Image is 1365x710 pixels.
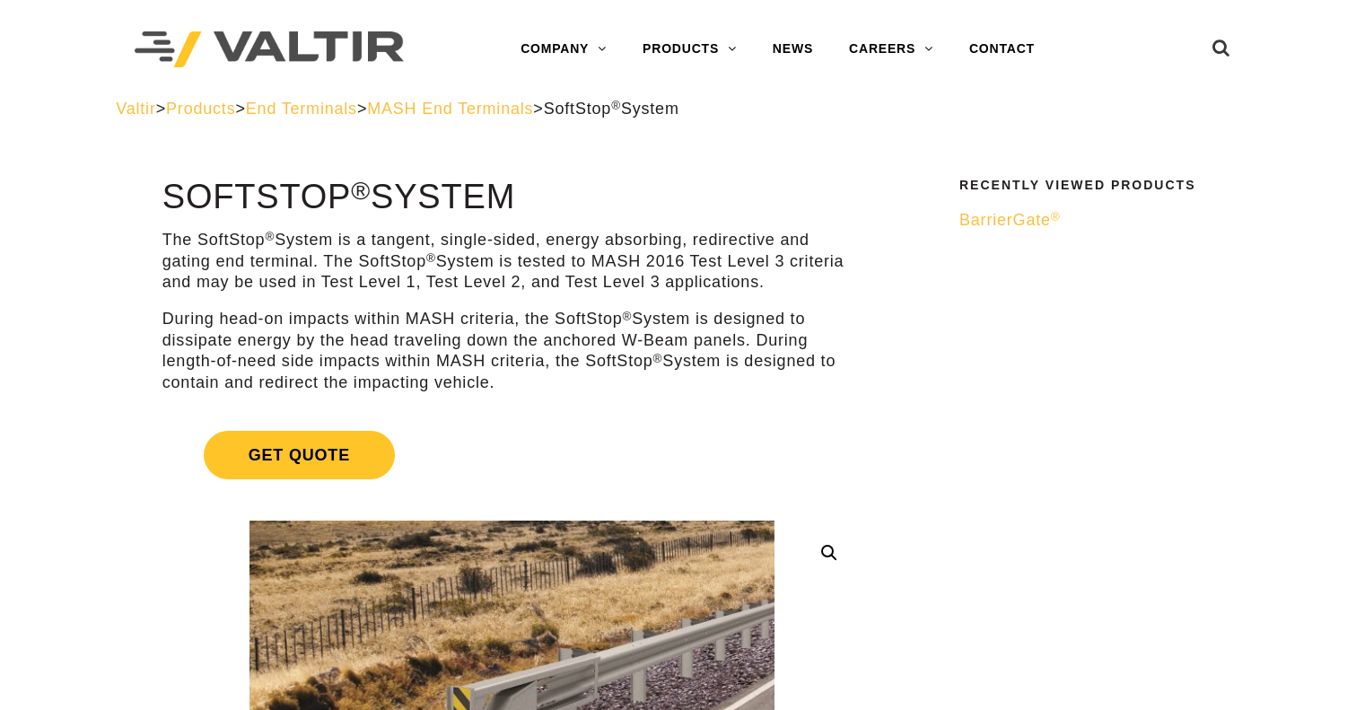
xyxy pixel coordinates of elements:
a: BarrierGate® [959,210,1238,231]
a: Products [166,100,235,118]
h1: SoftStop System [162,179,862,216]
p: During head-on impacts within MASH criteria, the SoftStop System is designed to dissipate energy ... [162,309,862,393]
sup: ® [653,352,663,365]
a: End Terminals [246,100,357,118]
sup: ® [265,230,275,243]
sup: ® [426,251,436,265]
a: PRODUCTS [625,31,755,67]
a: Get Quote [162,409,862,501]
sup: ® [623,310,633,323]
div: > > > > [116,99,1249,119]
span: Get Quote [204,431,395,479]
span: SoftStop System [544,100,679,118]
sup: ® [611,99,621,112]
a: CAREERS [831,31,951,67]
a: COMPANY [503,31,625,67]
sup: ® [351,176,371,205]
p: The SoftStop System is a tangent, single-sided, energy absorbing, redirective and gating end term... [162,230,862,293]
a: Valtir [116,100,155,118]
h2: Recently Viewed Products [959,179,1238,192]
a: CONTACT [951,31,1053,67]
a: NEWS [755,31,831,67]
a: MASH End Terminals [367,100,533,118]
sup: ® [1051,210,1061,224]
span: BarrierGate [959,211,1061,229]
img: Valtir [135,31,404,68]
